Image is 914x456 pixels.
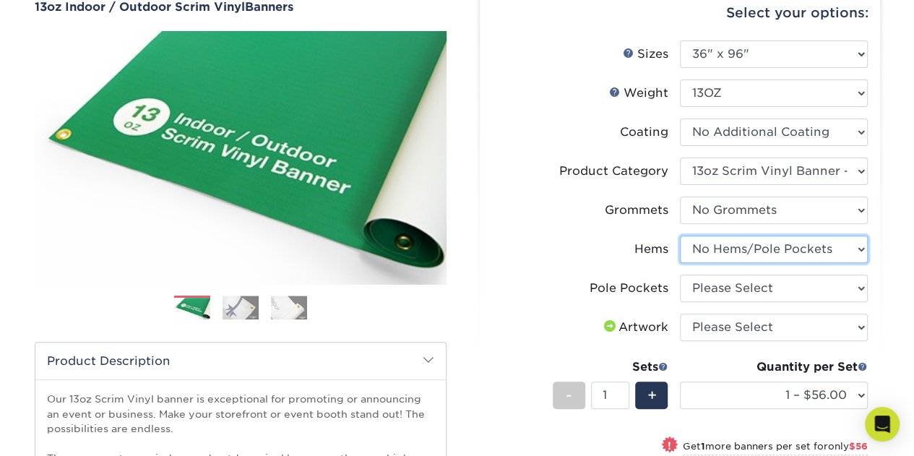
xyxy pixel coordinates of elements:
[634,241,668,258] div: Hems
[35,343,446,379] h2: Product Description
[174,296,210,322] img: Banners 01
[559,163,668,180] div: Product Category
[566,384,572,406] span: -
[680,358,868,376] div: Quantity per Set
[609,85,668,102] div: Weight
[701,441,705,452] strong: 1
[828,441,868,452] span: only
[683,441,868,455] small: Get more banners per set for
[668,438,671,453] span: !
[647,384,656,406] span: +
[620,124,668,141] div: Coating
[623,46,668,63] div: Sizes
[271,296,307,319] img: Banners 03
[553,358,668,376] div: Sets
[35,15,447,300] img: 13oz Indoor / Outdoor Scrim Vinyl 01
[865,407,900,442] div: Open Intercom Messenger
[223,296,259,319] img: Banners 02
[590,280,668,297] div: Pole Pockets
[849,441,868,452] span: $56
[601,319,668,336] div: Artwork
[605,202,668,219] div: Grommets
